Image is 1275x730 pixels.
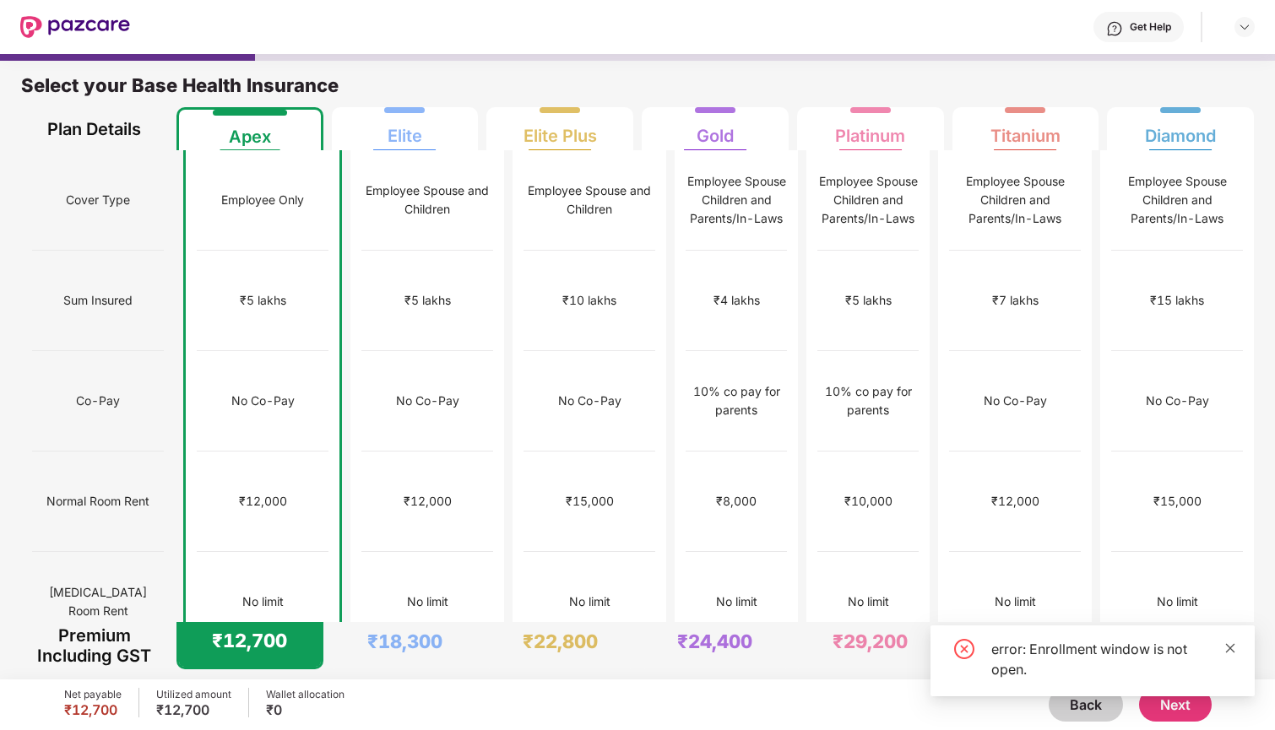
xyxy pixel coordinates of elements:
[845,291,892,310] div: ₹5 lakhs
[367,630,442,653] div: ₹18,300
[242,592,284,611] div: No limit
[1111,172,1243,228] div: Employee Spouse Children and Parents/In-Laws
[239,492,287,511] div: ₹12,000
[32,622,157,669] div: Premium Including GST
[46,485,149,517] span: Normal Room Rent
[686,382,787,419] div: 10% co pay for parents
[1130,20,1171,34] div: Get Help
[231,392,295,410] div: No Co-Pay
[716,592,757,611] div: No limit
[388,112,422,146] div: Elite
[949,172,1081,228] div: Employee Spouse Children and Parents/In-Laws
[63,284,133,316] span: Sum Insured
[156,688,231,701] div: Utilized amount
[1146,392,1209,410] div: No Co-Pay
[817,172,919,228] div: Employee Spouse Children and Parents/In-Laws
[835,112,905,146] div: Platinum
[266,701,345,718] div: ₹0
[833,630,908,653] div: ₹29,200
[21,73,1254,107] div: Select your Base Health Insurance
[1153,492,1202,511] div: ₹15,000
[404,492,452,511] div: ₹12,000
[266,688,345,701] div: Wallet allocation
[1157,592,1198,611] div: No limit
[221,191,304,209] div: Employee Only
[523,630,598,653] div: ₹22,800
[229,113,271,147] div: Apex
[569,592,610,611] div: No limit
[1224,642,1236,654] span: close
[991,639,1234,679] div: error: Enrollment window is not open.
[240,291,286,310] div: ₹5 lakhs
[1106,20,1123,37] img: svg+xml;base64,PHN2ZyBpZD0iSGVscC0zMngzMiIgeG1sbnM9Imh0dHA6Ly93d3cudzMub3JnLzIwMDAvc3ZnIiB3aWR0aD...
[677,630,752,653] div: ₹24,400
[361,181,493,219] div: Employee Spouse and Children
[558,392,621,410] div: No Co-Pay
[20,16,130,38] img: New Pazcare Logo
[697,112,734,146] div: Gold
[66,184,130,216] span: Cover Type
[524,181,655,219] div: Employee Spouse and Children
[566,492,614,511] div: ₹15,000
[954,639,974,659] span: close-circle
[64,701,122,718] div: ₹12,700
[991,492,1039,511] div: ₹12,000
[407,592,448,611] div: No limit
[686,172,787,228] div: Employee Spouse Children and Parents/In-Laws
[76,385,120,417] span: Co-Pay
[562,291,616,310] div: ₹10 lakhs
[1150,291,1204,310] div: ₹15 lakhs
[990,112,1061,146] div: Titanium
[713,291,760,310] div: ₹4 lakhs
[64,688,122,701] div: Net payable
[404,291,451,310] div: ₹5 lakhs
[1145,112,1216,146] div: Diamond
[156,701,231,718] div: ₹12,700
[848,592,889,611] div: No limit
[844,492,892,511] div: ₹10,000
[212,629,287,652] div: ₹12,700
[32,107,157,150] div: Plan Details
[524,112,597,146] div: Elite Plus
[716,492,757,511] div: ₹8,000
[995,592,1036,611] div: No limit
[32,576,164,627] span: [MEDICAL_DATA] Room Rent
[1238,20,1251,34] img: svg+xml;base64,PHN2ZyBpZD0iRHJvcGRvd24tMzJ4MzIiIHhtbG5zPSJodHRwOi8vd3d3LnczLm9yZy8yMDAwL3N2ZyIgd2...
[992,291,1039,310] div: ₹7 lakhs
[817,382,919,419] div: 10% co pay for parents
[984,392,1047,410] div: No Co-Pay
[396,392,459,410] div: No Co-Pay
